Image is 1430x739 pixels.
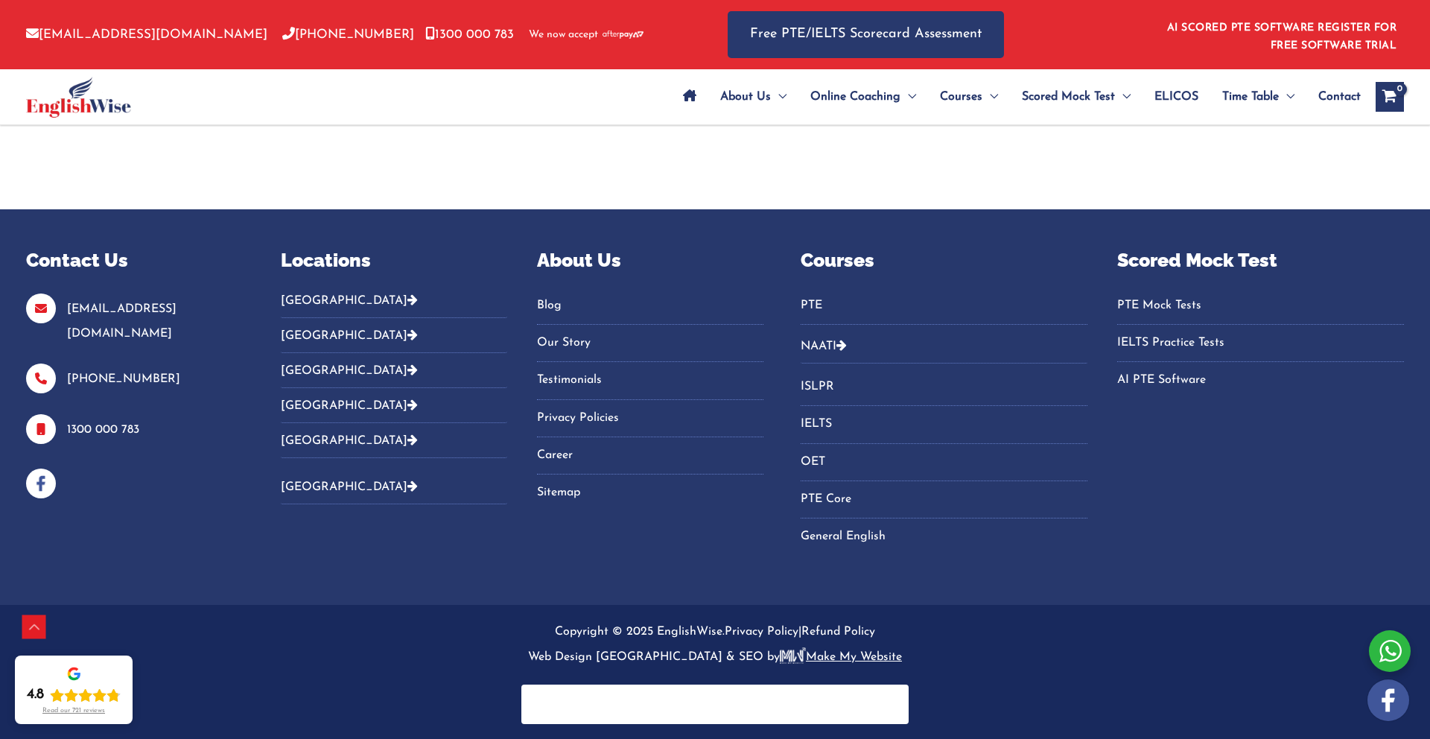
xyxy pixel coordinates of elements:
a: Contact [1306,71,1361,123]
a: ELICOS [1143,71,1210,123]
aside: Footer Widget 2 [281,247,507,516]
nav: Menu [1117,294,1404,393]
nav: Menu [801,375,1087,549]
p: Scored Mock Test [1117,247,1404,275]
a: View Shopping Cart, empty [1376,82,1404,112]
u: Make My Website [780,651,902,663]
a: NAATI [801,340,836,352]
a: [EMAIL_ADDRESS][DOMAIN_NAME] [67,303,177,340]
a: [GEOGRAPHIC_DATA] [281,481,418,493]
a: 1300 000 783 [67,424,139,436]
a: Online CoachingMenu Toggle [798,71,928,123]
img: white-facebook.png [1367,679,1409,721]
a: PTE Mock Tests [1117,294,1404,318]
div: Rating: 4.8 out of 5 [27,686,121,704]
span: About Us [720,71,771,123]
button: [GEOGRAPHIC_DATA] [281,469,507,504]
div: 4.8 [27,686,44,704]
span: Menu Toggle [1115,71,1131,123]
span: Scored Mock Test [1022,71,1115,123]
a: [PHONE_NUMBER] [282,28,414,41]
img: facebook-blue-icons.png [26,469,56,498]
nav: Menu [801,294,1087,325]
a: [GEOGRAPHIC_DATA] [281,435,418,447]
a: Career [537,443,763,468]
a: Free PTE/IELTS Scorecard Assessment [728,11,1004,58]
iframe: PayPal Message 1 [536,694,894,708]
button: [GEOGRAPHIC_DATA] [281,353,507,388]
span: Contact [1318,71,1361,123]
img: Afterpay-Logo [603,31,643,39]
a: Time TableMenu Toggle [1210,71,1306,123]
a: ISLPR [801,375,1087,399]
a: Blog [537,294,763,318]
button: [GEOGRAPHIC_DATA] [281,423,507,458]
aside: Footer Widget 4 [801,247,1087,568]
img: cropped-ew-logo [26,77,131,118]
button: [GEOGRAPHIC_DATA] [281,318,507,353]
a: Refund Policy [801,626,875,638]
aside: Header Widget 1 [1158,10,1404,59]
aside: Footer Widget 1 [26,247,244,498]
a: Testimonials [537,368,763,393]
a: 1300 000 783 [425,28,514,41]
a: Privacy Policy [725,626,798,638]
a: General English [801,524,1087,549]
a: PTE [801,294,1087,318]
p: Copyright © 2025 EnglishWise. | [26,620,1404,670]
a: Scored Mock TestMenu Toggle [1010,71,1143,123]
span: Menu Toggle [982,71,998,123]
a: IELTS Practice Tests [1117,331,1404,355]
a: Sitemap [537,480,763,505]
a: Web Design [GEOGRAPHIC_DATA] & SEO bymake-logoMake My Website [528,651,902,663]
a: IELTS [801,412,1087,437]
p: About Us [537,247,763,275]
button: [GEOGRAPHIC_DATA] [281,294,507,318]
img: make-logo [780,647,806,664]
p: Contact Us [26,247,244,275]
nav: Menu [537,294,763,506]
button: NAATI [801,329,1087,364]
span: We now accept [529,28,598,42]
aside: Footer Widget 3 [537,247,763,524]
a: [EMAIL_ADDRESS][DOMAIN_NAME] [26,28,267,41]
nav: Site Navigation: Main Menu [671,71,1361,123]
a: [PHONE_NUMBER] [67,373,180,385]
a: OET [801,450,1087,475]
p: Locations [281,247,507,275]
span: Menu Toggle [1279,71,1294,123]
button: [GEOGRAPHIC_DATA] [281,388,507,423]
a: CoursesMenu Toggle [928,71,1010,123]
a: Our Story [537,331,763,355]
p: Courses [801,247,1087,275]
a: AI PTE Software [1117,368,1404,393]
span: Menu Toggle [900,71,916,123]
span: Courses [940,71,982,123]
a: Privacy Policies [537,406,763,431]
span: Online Coaching [810,71,900,123]
a: About UsMenu Toggle [708,71,798,123]
a: AI SCORED PTE SOFTWARE REGISTER FOR FREE SOFTWARE TRIAL [1167,22,1397,51]
span: Menu Toggle [771,71,786,123]
span: Time Table [1222,71,1279,123]
span: ELICOS [1154,71,1198,123]
div: Read our 721 reviews [42,707,105,715]
a: PTE Core [801,487,1087,512]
